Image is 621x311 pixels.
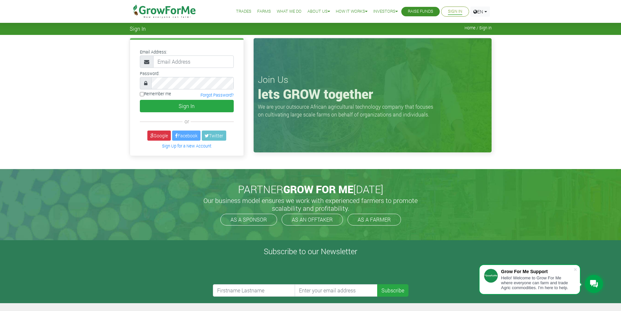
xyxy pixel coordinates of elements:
label: Password: [140,70,159,77]
a: Trades [236,8,251,15]
div: or [140,117,234,125]
span: Home / Sign In [465,25,492,30]
a: AS A SPONSOR [220,214,277,225]
input: Enter your email address [295,284,377,297]
h2: PARTNER [DATE] [132,183,489,195]
a: Investors [373,8,398,15]
a: Sign In [448,8,462,15]
input: Firstname Lastname [213,284,296,297]
div: Grow For Me Support [501,269,573,274]
h3: Join Us [258,74,487,85]
a: What We Do [277,8,302,15]
iframe: reCAPTCHA [213,259,312,284]
span: GROW FOR ME [283,182,353,196]
a: AS A FARMER [347,214,401,225]
div: Hello! Welcome to Grow For Me where everyone can farm and trade Agric commodities. I'm here to help. [501,275,573,290]
a: Google [147,131,171,141]
a: About Us [307,8,330,15]
p: We are your outsource African agricultural technology company that focuses on cultivating large s... [258,103,437,118]
button: Subscribe [377,284,408,297]
h4: Subscribe to our Newsletter [8,247,613,256]
a: Farms [257,8,271,15]
a: How it Works [336,8,367,15]
label: Email Address: [140,49,167,55]
label: Remember me [140,91,171,97]
input: Remember me [140,92,144,96]
input: Email Address [153,55,234,68]
h1: lets GROW together [258,86,487,102]
a: Raise Funds [408,8,433,15]
a: Forgot Password? [200,92,234,98]
h5: Our business model ensures we work with experienced farmers to promote scalability and profitabil... [197,196,425,212]
span: Sign In [130,25,146,32]
a: AS AN OFFTAKER [282,214,343,225]
a: EN [470,7,490,17]
a: Sign Up for a New Account [162,143,211,148]
button: Sign In [140,100,234,112]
